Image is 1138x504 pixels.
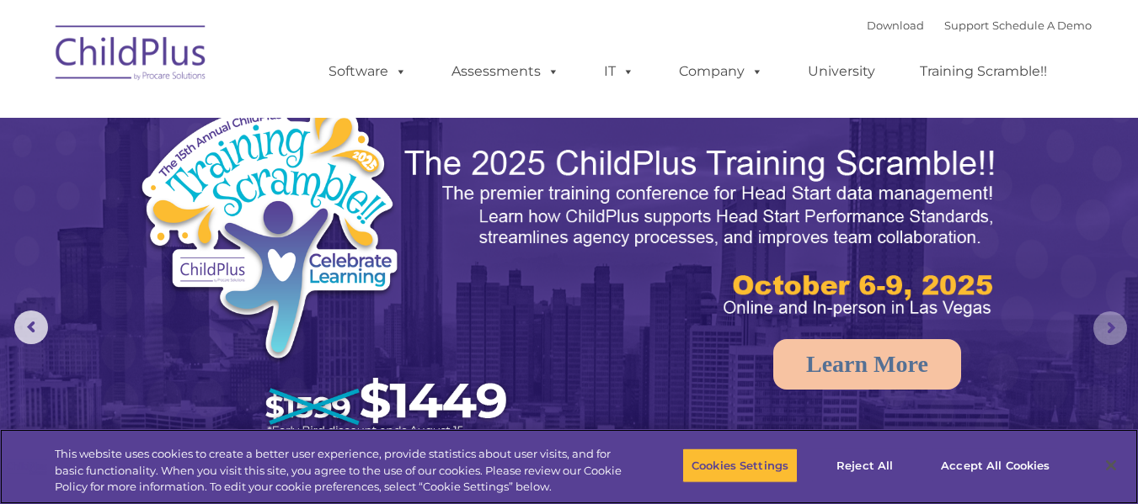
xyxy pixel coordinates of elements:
[587,55,651,88] a: IT
[234,180,306,193] span: Phone number
[903,55,1064,88] a: Training Scramble!!
[435,55,576,88] a: Assessments
[47,13,216,98] img: ChildPlus by Procare Solutions
[867,19,924,32] a: Download
[234,111,286,124] span: Last name
[1093,447,1130,484] button: Close
[682,448,798,483] button: Cookies Settings
[867,19,1092,32] font: |
[312,55,424,88] a: Software
[992,19,1092,32] a: Schedule A Demo
[944,19,989,32] a: Support
[791,55,892,88] a: University
[812,448,917,483] button: Reject All
[773,339,961,390] a: Learn More
[55,446,626,496] div: This website uses cookies to create a better user experience, provide statistics about user visit...
[932,448,1059,483] button: Accept All Cookies
[662,55,780,88] a: Company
